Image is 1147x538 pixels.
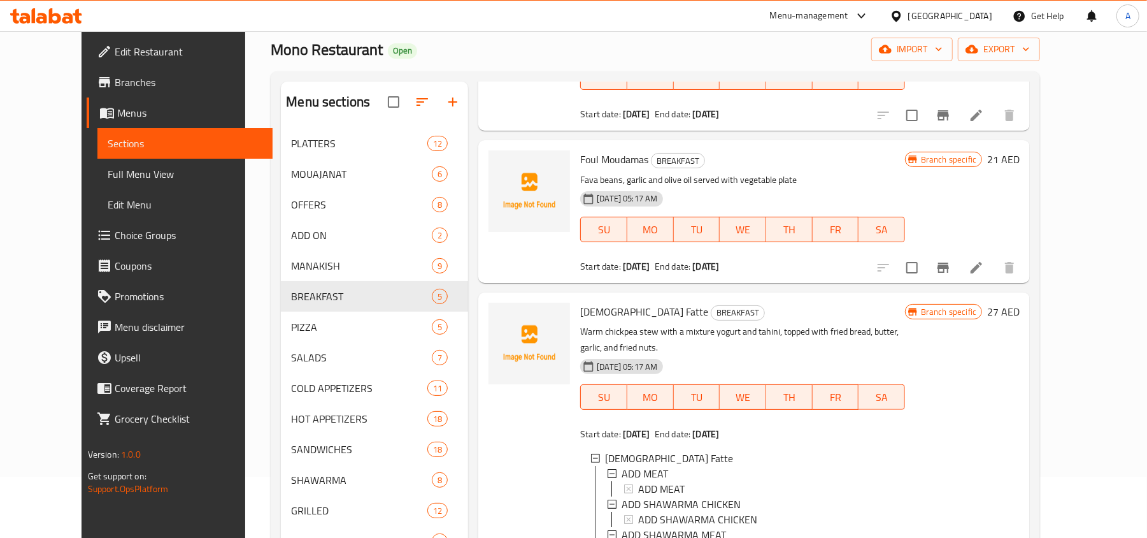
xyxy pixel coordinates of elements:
[87,403,273,434] a: Grocery Checklist
[291,166,432,182] span: MOUAJANAT
[580,302,708,321] span: [DEMOGRAPHIC_DATA] Fatte
[281,189,468,220] div: OFFERS8
[655,426,690,442] span: End date:
[271,35,383,64] span: Mono Restaurant
[97,159,273,189] a: Full Menu View
[432,197,448,212] div: items
[994,100,1025,131] button: delete
[580,150,648,169] span: Foul Moudamas
[108,166,263,182] span: Full Menu View
[725,68,761,87] span: WE
[871,38,953,61] button: import
[115,289,263,304] span: Promotions
[916,154,981,166] span: Branch specific
[622,497,741,512] span: ADD SHAWARMA CHICKEN
[770,8,848,24] div: Menu-management
[711,305,764,320] span: BREAKFAST
[281,128,468,159] div: PLATTERS12
[281,220,468,251] div: ADD ON2
[427,381,448,396] div: items
[291,472,432,488] span: SHAWARMA
[580,217,627,242] button: SU
[432,474,447,486] span: 8
[115,319,263,335] span: Menu disclaimer
[674,217,720,242] button: TU
[432,321,447,333] span: 5
[281,434,468,465] div: SANDWICHES18
[651,153,705,168] div: BREAKFAST
[627,384,674,410] button: MO
[281,251,468,281] div: MANAKISH9
[432,228,448,243] div: items
[428,382,447,395] span: 11
[655,258,690,275] span: End date:
[592,361,662,373] span: [DATE] 05:17 AM
[291,503,427,518] div: GRILLED
[638,481,685,497] span: ADD MEAT
[586,68,622,87] span: SU
[725,388,761,407] span: WE
[427,503,448,518] div: items
[1125,9,1130,23] span: A
[674,384,720,410] button: TU
[281,373,468,403] div: COLD APPETIZERS11
[813,384,859,410] button: FR
[291,350,432,365] span: SALADS
[291,136,427,151] span: PLATTERS
[679,221,715,239] span: TU
[388,43,417,59] div: Open
[638,512,757,527] span: ADD SHAWARMA CHICKEN
[432,229,447,242] span: 2
[427,411,448,426] div: items
[580,426,621,442] span: Start date:
[87,373,273,403] a: Coverage Report
[97,189,273,220] a: Edit Menu
[432,291,447,303] span: 5
[428,413,447,425] span: 18
[916,306,981,318] span: Branch specific
[864,221,900,239] span: SA
[87,36,273,67] a: Edit Restaurant
[652,154,704,168] span: BREAKFAST
[291,319,432,335] div: PIZZA
[987,150,1020,168] h6: 21 AED
[108,136,263,151] span: Sections
[586,388,622,407] span: SU
[679,68,715,87] span: TU
[87,312,273,342] a: Menu disclaimer
[818,388,854,407] span: FR
[438,87,468,117] button: Add section
[97,128,273,159] a: Sections
[87,67,273,98] a: Branches
[281,495,468,526] div: GRILLED12
[115,350,263,365] span: Upsell
[488,150,570,232] img: Foul Moudamas
[291,442,427,457] div: SANDWICHES
[291,411,427,426] span: HOT APPETIZERS
[969,260,984,275] a: Edit menu item
[720,217,766,242] button: WE
[432,319,448,335] div: items
[623,258,650,275] b: [DATE]
[655,106,690,122] span: End date:
[281,312,468,342] div: PIZZA5
[623,106,650,122] b: [DATE]
[488,303,570,384] img: Lebanese Fatte
[693,426,720,442] b: [DATE]
[580,106,621,122] span: Start date:
[380,89,407,115] span: Select all sections
[291,289,432,304] span: BREAKFAST
[881,41,943,57] span: import
[580,258,621,275] span: Start date:
[771,388,808,407] span: TH
[928,252,958,283] button: Branch-specific-item
[432,352,447,364] span: 7
[87,251,273,281] a: Coupons
[407,87,438,117] span: Sort sections
[291,228,432,243] div: ADD ON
